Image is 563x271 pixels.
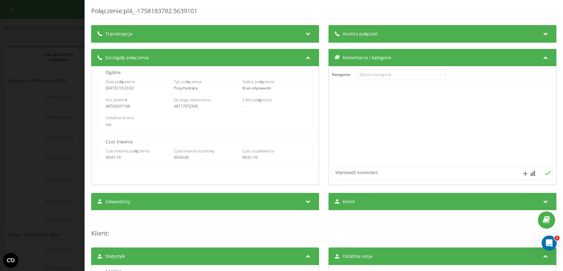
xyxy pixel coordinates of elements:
span: Status połączenia [242,79,274,84]
span: Czas trwania rozmowy [174,148,214,154]
span: Przychodzące [174,85,198,91]
span: Czas trwania połączenia [105,148,149,154]
span: Transkrypcja [105,31,132,37]
button: Open CMP widget [3,253,18,268]
div: 00:00:00 [174,155,236,160]
div: Wybierz kategorię [359,72,438,77]
span: Z kim połączono [242,97,272,103]
span: Czas oczekiwania [242,148,274,154]
p: Czas trwania [104,139,134,145]
span: Brak odpowiedzi [242,85,271,91]
span: Do kogo dzwoniono [174,97,211,103]
p: Ogólne [104,69,122,76]
div: [DATE] 10:23:02 [105,86,168,90]
span: Analiza połączeń [343,31,378,37]
span: Kto dzwonił [105,97,127,103]
div: 00:01:10 [242,155,305,160]
span: Klient [91,229,108,237]
div: - [242,104,305,109]
span: Ostatnia sesja [343,253,373,259]
span: Szczegóły połączenia [105,55,149,61]
h4: Kategoria : [332,72,357,77]
span: Data połączenia [105,79,135,84]
div: 48717072545 [174,104,236,109]
span: Odwiedziny [105,199,130,205]
div: Połączenie : pl4_-1758183782.5639101 [91,7,556,19]
div: 48792637108 [105,104,168,109]
span: Klient [343,199,355,205]
div: : [91,216,556,241]
span: Komentarze i kategorie [343,55,391,61]
div: 00:01:10 [105,155,168,160]
iframe: Intercom live chat [542,236,557,251]
span: Ostatnia strona [105,115,134,120]
span: 1 [555,236,560,241]
span: Typ połączenia [174,79,201,84]
span: Statystyki [105,253,125,259]
div: n/a [105,122,305,127]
